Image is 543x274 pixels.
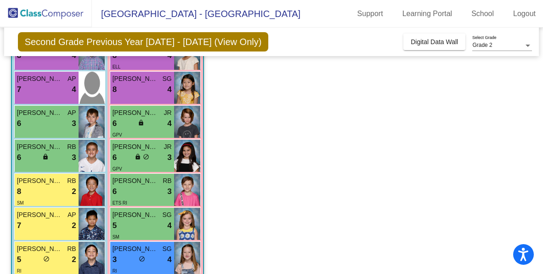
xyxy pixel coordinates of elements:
span: 2 [72,254,76,266]
span: do_not_disturb_alt [143,154,149,160]
span: 6 [17,118,21,130]
span: ELL [113,64,121,69]
span: GPV [113,166,122,171]
a: Learning Portal [395,6,460,21]
a: Support [350,6,390,21]
button: Digital Data Wall [403,34,465,50]
span: 4 [167,220,171,232]
a: Logout [506,6,543,21]
span: do_not_disturb_alt [43,256,50,262]
span: 4 [167,118,171,130]
span: SG [162,244,171,254]
span: [PERSON_NAME] [17,176,63,186]
span: AP [68,74,76,84]
span: lock [42,154,49,160]
span: lock [135,154,141,160]
span: 7 [17,84,21,96]
span: [GEOGRAPHIC_DATA] - [GEOGRAPHIC_DATA] [92,6,300,21]
span: [PERSON_NAME] [113,142,158,152]
span: [PERSON_NAME] [PERSON_NAME] [17,244,63,254]
span: 2 [72,220,76,232]
span: SG [162,210,171,220]
span: Digital Data Wall [411,38,458,46]
span: 7 [17,220,21,232]
span: AP [68,210,76,220]
span: Second Grade Previous Year [DATE] - [DATE] (View Only) [18,32,269,51]
span: 6 [17,152,21,164]
span: [PERSON_NAME] [17,210,63,220]
span: RI [17,268,22,274]
span: 5 [113,220,117,232]
span: [PERSON_NAME] [113,74,158,84]
span: 4 [167,254,171,266]
span: RB [67,142,76,152]
span: SM [17,200,24,205]
span: [PERSON_NAME] [17,142,63,152]
span: RB [67,176,76,186]
span: 4 [167,84,171,96]
span: [PERSON_NAME] [113,244,158,254]
span: [PERSON_NAME] [113,176,158,186]
span: [PERSON_NAME] [113,210,158,220]
span: 2 [72,186,76,198]
span: Grade 2 [472,42,492,48]
span: 3 [167,152,171,164]
span: 3 [72,118,76,130]
span: JR [164,142,172,152]
span: 3 [72,152,76,164]
span: ETS RI [113,200,127,205]
span: 6 [113,186,117,198]
span: JR [164,108,172,118]
span: 3 [167,186,171,198]
span: GPV [113,132,122,137]
a: School [464,6,501,21]
span: 5 [17,254,21,266]
span: 8 [113,84,117,96]
span: AP [68,108,76,118]
span: lock [138,120,144,126]
span: [PERSON_NAME] [17,108,63,118]
span: RB [163,176,171,186]
span: RI [113,268,117,274]
span: 4 [72,84,76,96]
span: SG [162,74,171,84]
span: SM [113,234,119,240]
span: 6 [113,118,117,130]
span: [PERSON_NAME] [113,108,158,118]
span: 6 [113,152,117,164]
span: [PERSON_NAME] [17,74,63,84]
span: 3 [113,254,117,266]
span: 8 [17,186,21,198]
span: do_not_disturb_alt [139,256,145,262]
span: RB [67,244,76,254]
